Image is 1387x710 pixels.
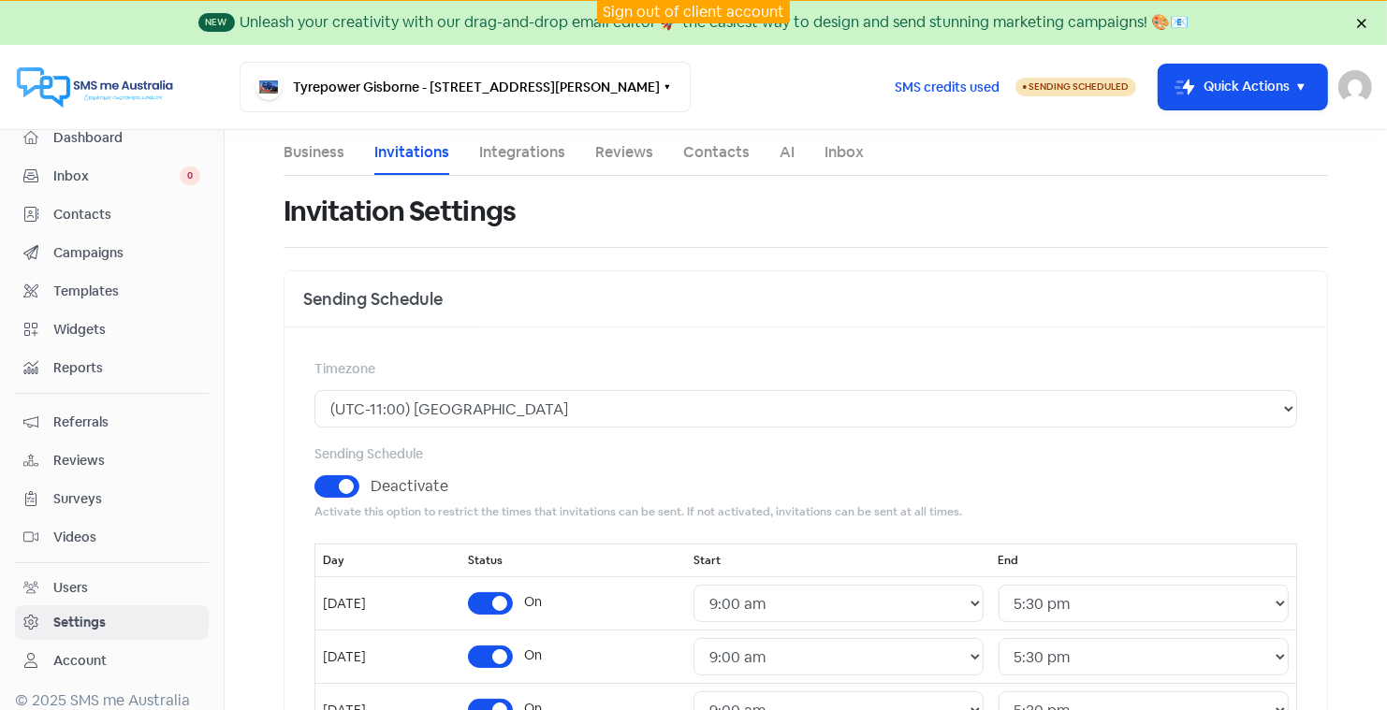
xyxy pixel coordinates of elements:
[315,577,460,630] td: [DATE]
[603,2,784,22] a: Sign out of client account
[15,274,209,309] a: Templates
[15,571,209,605] a: Users
[53,320,200,340] span: Widgets
[15,405,209,440] a: Referrals
[53,489,200,509] span: Surveys
[240,62,691,112] button: Tyrepower Gisborne - [STREET_ADDRESS][PERSON_NAME]
[15,644,209,678] a: Account
[53,282,200,301] span: Templates
[15,197,209,232] a: Contacts
[15,236,209,270] a: Campaigns
[53,243,200,263] span: Campaigns
[314,444,423,464] label: Sending Schedule
[53,205,200,225] span: Contacts
[1338,70,1372,104] img: User
[53,358,200,378] span: Reports
[53,613,106,632] div: Settings
[460,544,686,577] th: Status
[524,645,542,665] label: On
[895,78,1000,97] span: SMS credits used
[15,482,209,516] a: Surveys
[53,651,107,671] div: Account
[15,443,209,478] a: Reviews
[683,141,750,164] a: Contacts
[284,141,344,164] a: Business
[15,351,209,385] a: Reports
[53,128,200,148] span: Dashboard
[686,544,991,577] th: Start
[15,312,209,347] a: Widgets
[991,544,1297,577] th: End
[53,578,88,598] div: Users
[374,141,449,164] a: Invitations
[285,271,1327,327] div: Sending Schedule
[1015,76,1136,98] a: Sending Scheduled
[284,181,516,241] h1: Invitation Settings
[780,141,795,164] a: AI
[180,167,200,185] span: 0
[53,413,200,432] span: Referrals
[315,630,460,684] td: [DATE]
[15,605,209,640] a: Settings
[1159,65,1327,109] button: Quick Actions
[825,141,864,164] a: Inbox
[371,475,448,498] label: Deactivate
[53,451,200,471] span: Reviews
[1029,80,1129,93] span: Sending Scheduled
[53,528,200,547] span: Videos
[15,121,209,155] a: Dashboard
[879,76,1015,95] a: SMS credits used
[53,167,180,186] span: Inbox
[15,520,209,555] a: Videos
[15,159,209,194] a: Inbox 0
[479,141,565,164] a: Integrations
[314,359,375,379] label: Timezone
[314,503,1297,521] small: Activate this option to restrict the times that invitations can be sent. If not activated, invita...
[524,592,542,612] label: On
[595,141,653,164] a: Reviews
[315,544,460,577] th: Day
